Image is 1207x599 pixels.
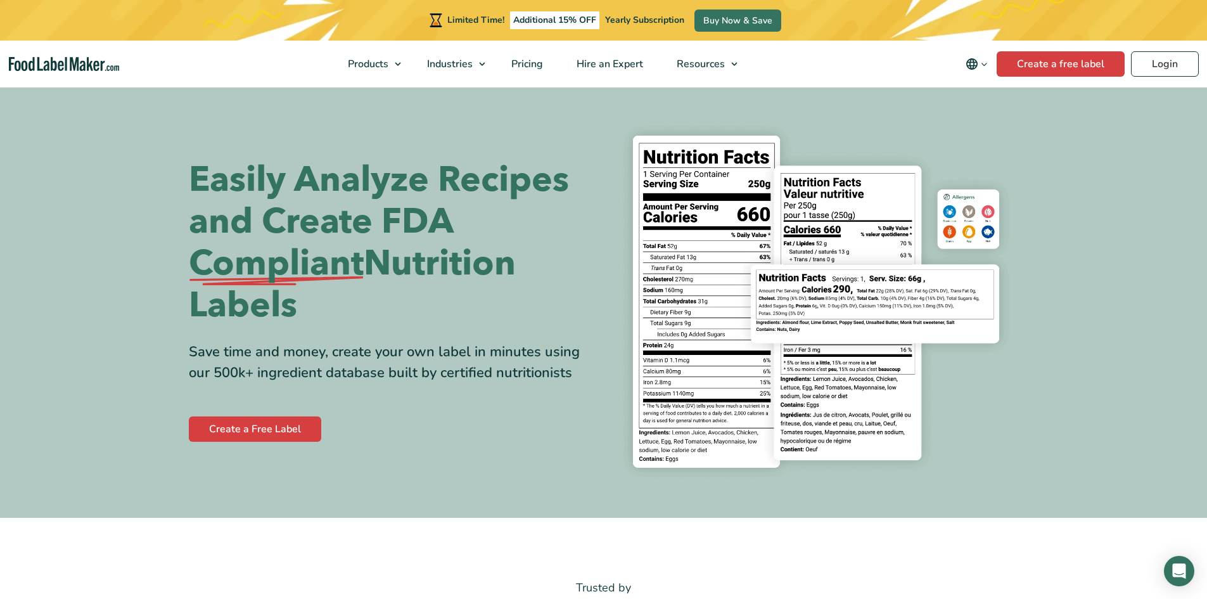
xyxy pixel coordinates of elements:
[344,57,390,71] span: Products
[331,41,407,87] a: Products
[423,57,474,71] span: Industries
[9,57,120,72] a: Food Label Maker homepage
[495,41,557,87] a: Pricing
[660,41,744,87] a: Resources
[957,51,997,77] button: Change language
[1164,556,1194,586] div: Open Intercom Messenger
[508,57,544,71] span: Pricing
[189,243,364,285] span: Compliant
[694,10,781,32] a: Buy Now & Save
[189,342,594,383] div: Save time and money, create your own label in minutes using our 500k+ ingredient database built b...
[510,11,599,29] span: Additional 15% OFF
[673,57,726,71] span: Resources
[411,41,492,87] a: Industries
[997,51,1125,77] a: Create a free label
[573,57,644,71] span: Hire an Expert
[560,41,657,87] a: Hire an Expert
[1131,51,1199,77] a: Login
[447,14,504,26] span: Limited Time!
[189,159,594,326] h1: Easily Analyze Recipes and Create FDA Nutrition Labels
[189,579,1019,597] p: Trusted by
[605,14,684,26] span: Yearly Subscription
[189,416,321,442] a: Create a Free Label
